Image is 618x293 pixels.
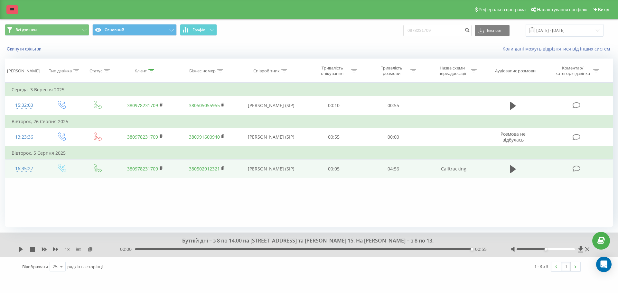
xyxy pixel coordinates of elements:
[5,46,45,52] button: Скинути фільтри
[89,68,102,74] div: Статус
[501,131,526,143] span: Розмова не відбулась
[12,131,37,143] div: 13:23:36
[596,257,612,272] div: Open Intercom Messenger
[471,248,473,251] div: Accessibility label
[479,7,526,12] span: Реферальна програма
[374,65,409,76] div: Тривалість розмови
[15,27,37,32] span: Всі дзвінки
[189,102,220,108] a: 380505055955
[135,68,147,74] div: Клієнт
[554,65,592,76] div: Коментар/категорія дзвінка
[5,147,613,160] td: Вівторок, 5 Серпня 2025
[65,246,70,252] span: 1 x
[189,166,220,172] a: 380502912321
[5,115,613,128] td: Вівторок, 26 Серпня 2025
[120,246,135,252] span: 00:00
[52,263,58,270] div: 25
[315,65,350,76] div: Тривалість очікування
[76,237,534,244] div: Бутній дні – з 8 по 14.00 на [STREET_ADDRESS] та [PERSON_NAME] 15. На [PERSON_NAME] – з 8 по 13.
[403,25,472,36] input: Пошук за номером
[304,128,363,147] td: 00:55
[12,99,37,112] div: 15:32:03
[127,102,158,108] a: 380978231709
[253,68,280,74] div: Співробітник
[49,68,72,74] div: Тип дзвінка
[363,160,423,178] td: 04:56
[67,264,103,270] span: рядків на сторінці
[363,96,423,115] td: 00:55
[495,68,536,74] div: Аудіозапис розмови
[304,160,363,178] td: 00:05
[12,162,37,175] div: 16:35:27
[22,264,48,270] span: Відображати
[475,25,510,36] button: Експорт
[127,134,158,140] a: 380978231709
[7,68,40,74] div: [PERSON_NAME]
[435,65,469,76] div: Назва схеми переадресації
[238,160,304,178] td: [PERSON_NAME] (SIP)
[537,7,587,12] span: Налаштування профілю
[180,24,217,36] button: Графік
[238,128,304,147] td: [PERSON_NAME] (SIP)
[189,134,220,140] a: 380991600940
[127,166,158,172] a: 380978231709
[423,160,485,178] td: Calltracking
[598,7,609,12] span: Вихід
[502,46,613,52] a: Коли дані можуть відрізнятися вiд інших систем
[534,263,548,270] div: 1 - 3 з 3
[363,128,423,147] td: 00:00
[475,246,487,252] span: 00:55
[189,68,216,74] div: Бізнес номер
[92,24,177,36] button: Основний
[5,24,89,36] button: Всі дзвінки
[561,262,571,271] a: 1
[304,96,363,115] td: 00:10
[192,28,205,32] span: Графік
[5,83,613,96] td: Середа, 3 Вересня 2025
[544,248,547,251] div: Accessibility label
[238,96,304,115] td: [PERSON_NAME] (SIP)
